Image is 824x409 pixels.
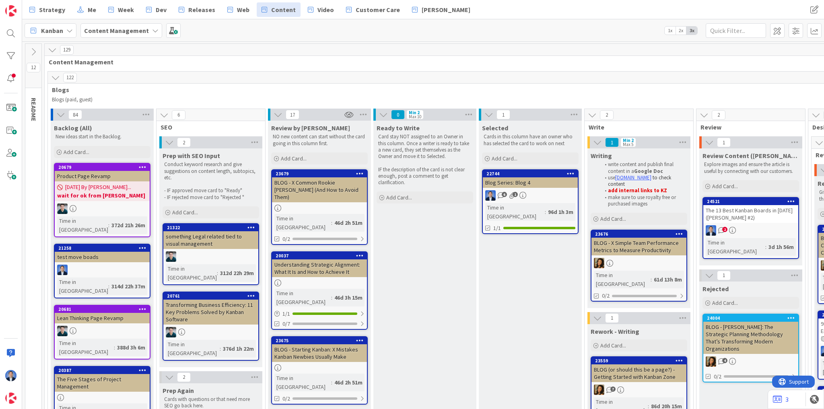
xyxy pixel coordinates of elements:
[652,275,684,284] div: 61d 13h 8m
[706,225,716,236] img: DP
[623,142,633,146] div: Max 5
[378,134,472,160] p: Card stay NOT assigned to an Owner in this column. Once a writer is ready to take a new card, the...
[64,148,89,156] span: Add Card...
[217,269,218,277] span: :
[167,225,258,230] div: 21322
[407,2,475,17] a: [PERSON_NAME]
[55,252,150,262] div: test move boads
[55,306,150,323] div: 20681Lean Thinking Page Revamp
[163,152,220,160] span: Prep with SEO Input
[409,111,420,115] div: Min 2
[272,170,367,177] div: 23679
[623,138,634,142] div: Min 2
[714,372,721,381] span: 0/2
[486,171,578,177] div: 22744
[5,370,16,381] img: DP
[166,251,176,262] img: AN
[65,183,131,191] span: [DATE] By [PERSON_NAME]...
[706,238,765,256] div: Time in [GEOGRAPHIC_DATA]
[702,314,799,382] a: 24004BLOG - [PERSON_NAME]: The Strategic Planning Methodology That’s Transforming Modern Organiza...
[281,155,307,162] span: Add Card...
[57,277,108,295] div: Time in [GEOGRAPHIC_DATA]
[163,292,258,300] div: 20761
[331,378,332,387] span: :
[54,163,150,237] a: 20679Product Page Revamp[DATE] By [PERSON_NAME]...wait for ok from [PERSON_NAME]ANTime in [GEOGRA...
[57,265,68,275] img: DP
[41,26,63,35] span: Kanban
[272,309,367,319] div: 1/1
[591,258,686,268] div: CL
[703,314,798,322] div: 24004
[595,358,686,364] div: 23559
[30,98,38,121] span: README
[600,342,626,349] span: Add Card...
[272,337,367,344] div: 23675
[172,209,198,216] span: Add Card...
[286,110,299,119] span: 17
[276,253,367,259] div: 20037
[600,194,686,208] li: make sure to use royalty free or purchased images
[55,164,150,171] div: 20679
[108,282,109,291] span: :
[118,5,134,14] span: Week
[164,161,257,181] p: Conduct keyword research and give suggestions on content length, subtopics, etc.
[676,27,686,35] span: 2x
[5,393,16,404] img: avatar
[163,223,259,285] a: 21322something Legal related tied to visual managementANTime in [GEOGRAPHIC_DATA]:312d 22h 29m
[545,208,546,216] span: :
[272,344,367,362] div: BLOG - Starting Kanban: X Mistakes Kanban Newbies Usually Make
[591,230,687,302] a: 23676BLOG - X Simple Team Performance Metrics to Measure ProductivityCLTime in [GEOGRAPHIC_DATA]:...
[722,358,727,363] span: 4
[271,169,368,245] a: 23679BLOG - X Common Rookie [PERSON_NAME] (And How to Avoid Them)Time in [GEOGRAPHIC_DATA]:46d 2h...
[712,183,738,190] span: Add Card...
[84,27,149,35] b: Content Management
[704,161,797,175] p: Explore images and ensure the article is useful by connecting with our customers.
[600,215,626,222] span: Add Card...
[271,251,368,330] a: 20037Understanding Strategic Alignment: What It Is and How to Achieve ItTime in [GEOGRAPHIC_DATA]...
[56,134,149,140] p: New ideas start in the Backlog.
[600,110,614,120] span: 2
[602,292,610,300] span: 0/2
[58,245,150,251] div: 21258
[496,110,510,119] span: 1
[163,224,258,231] div: 21322
[513,192,518,197] span: 1
[502,192,507,197] span: 6
[546,208,575,216] div: 96d 1h 3m
[108,221,109,230] span: :
[282,395,290,403] span: 0/2
[703,356,798,367] div: CL
[164,187,257,194] p: - IF approved move card to "Ready"
[166,327,176,337] img: AN
[722,227,727,232] span: 2
[272,177,367,202] div: BLOG - X Common Rookie [PERSON_NAME] (And How to Avoid Them)
[276,171,367,177] div: 23679
[665,27,676,35] span: 1x
[163,292,258,325] div: 20761Transforming Business Efficiency: 11 Key Problems Solved by Kanban Software
[331,218,332,227] span: :
[332,218,365,227] div: 46d 2h 51m
[717,138,731,147] span: 1
[712,110,725,120] span: 2
[594,271,651,288] div: Time in [GEOGRAPHIC_DATA]
[274,374,331,391] div: Time in [GEOGRAPHIC_DATA]
[174,2,220,17] a: Releases
[27,63,40,72] span: 12
[161,123,255,131] span: SEO
[272,170,367,202] div: 23679BLOG - X Common Rookie [PERSON_NAME] (And How to Avoid Them)
[172,110,185,120] span: 6
[651,275,652,284] span: :
[483,170,578,177] div: 22744
[55,203,150,214] div: AN
[57,216,108,234] div: Time in [GEOGRAPHIC_DATA]
[88,5,96,14] span: Me
[706,356,716,367] img: CL
[220,344,221,353] span: :
[717,271,731,280] span: 1
[317,5,334,14] span: Video
[188,5,215,14] span: Releases
[594,258,604,268] img: CL
[591,364,686,382] div: BLOG (or should this be a page?) - Getting Started with Kanban Zone
[608,187,667,194] strong: add internal links to KZ
[703,205,798,223] div: The 13 Best Kanban Boards in [DATE] ([PERSON_NAME] #2)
